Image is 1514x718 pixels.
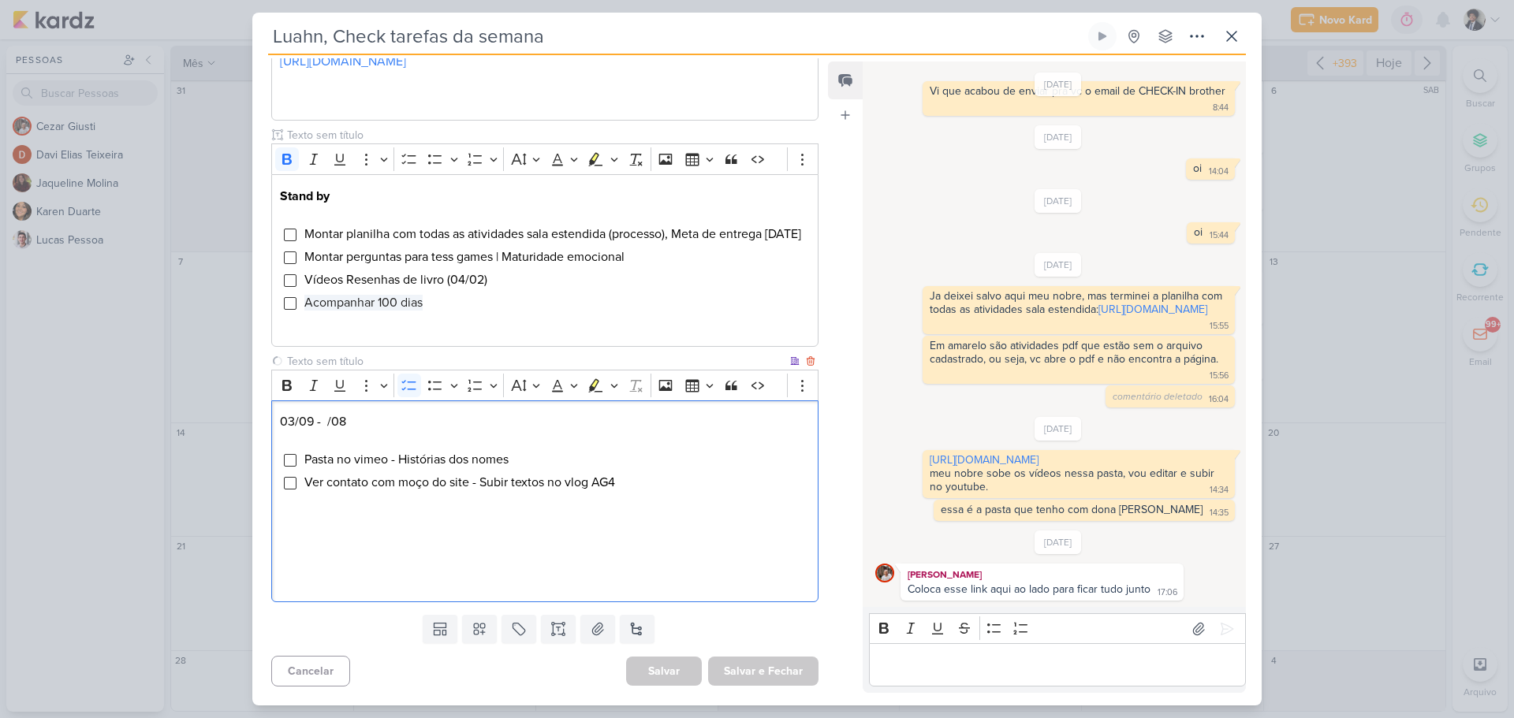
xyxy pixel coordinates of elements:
[304,272,487,288] span: Vídeos Resenhas de livro (04/02)
[304,226,801,242] span: Montar planilha com todas as atividades sala estendida (processo), Meta de entrega [DATE]
[304,295,423,311] span: Acompanhar 100 dias
[284,353,787,370] input: Texto sem título
[1096,30,1109,43] div: Ligar relógio
[1209,166,1229,178] div: 14:04
[1209,393,1229,406] div: 16:04
[1158,586,1177,599] div: 17:06
[930,84,1225,98] div: Vi que acabou de enviar pra vc o email de CHECK-IN brother
[930,339,1218,366] div: Em amarelo são atividades pdf que estão sem o arquivo cadastrado, ou seja, vc abre o pdf e não en...
[904,567,1180,582] div: [PERSON_NAME]
[1210,507,1229,519] div: 14:35
[1210,370,1229,382] div: 15:56
[941,503,1203,516] div: essa é a pasta que tenho com dona [PERSON_NAME]
[869,613,1246,644] div: Editor toolbar
[930,453,1039,467] a: [URL][DOMAIN_NAME]
[869,643,1246,686] div: Editor editing area: main
[1210,229,1229,242] div: 15:44
[908,582,1150,596] div: Coloca esse link aqui ao lado para ficar tudo junto
[304,249,625,265] span: Montar perguntas para tess games | Maturidade emocional
[271,370,819,400] div: Editor toolbar
[271,143,819,174] div: Editor toolbar
[875,564,894,582] img: Cezar Giusti
[1098,303,1207,316] a: [URL][DOMAIN_NAME]
[280,54,406,69] a: [URL][DOMAIN_NAME]
[1113,391,1203,402] span: comentário deletado
[1210,484,1229,497] div: 14:34
[930,467,1218,493] div: meu nobre sobe os vídeos nessa pasta, vou editar e subir no youtube.
[280,412,810,431] p: 03/09 - /08
[1213,102,1229,114] div: 8:44
[304,474,615,490] span: Ver contato com moço do site - Subir textos no vlog AG4
[1194,225,1203,239] div: oi
[271,400,819,603] div: Editor editing area: main
[271,656,350,686] button: Cancelar
[268,22,1085,50] input: Kard Sem Título
[280,188,330,204] strong: Stand by
[1210,320,1229,333] div: 15:55
[1193,162,1202,175] div: oi
[930,289,1225,316] div: Ja deixei salvo aqui meu nobre, mas terminei a planilha com todas as atividades sala estendida:
[271,174,819,347] div: Editor editing area: main
[284,127,819,143] input: Texto sem título
[304,452,509,467] span: Pasta no vimeo - Histórias dos nomes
